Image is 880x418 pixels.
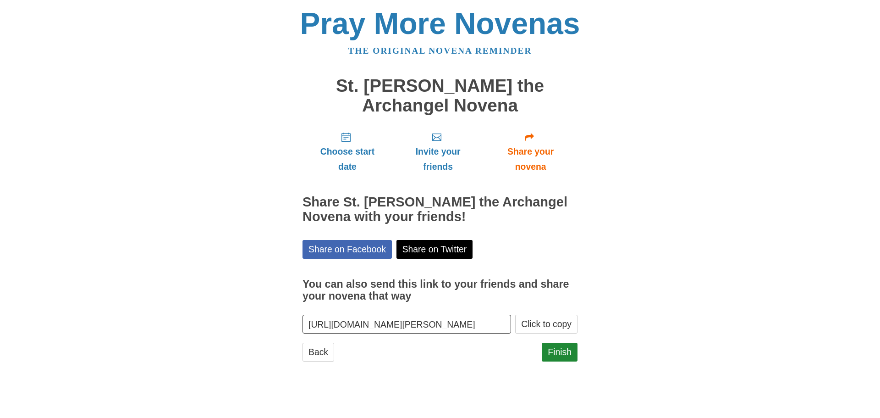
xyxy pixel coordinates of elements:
[312,144,383,174] span: Choose start date
[484,124,577,179] a: Share your novena
[300,6,580,40] a: Pray More Novenas
[302,279,577,302] h3: You can also send this link to your friends and share your novena that way
[401,144,474,174] span: Invite your friends
[493,144,568,174] span: Share your novena
[515,315,577,334] button: Click to copy
[302,240,392,259] a: Share on Facebook
[302,343,334,362] a: Back
[542,343,577,362] a: Finish
[302,124,392,179] a: Choose start date
[392,124,484,179] a: Invite your friends
[396,240,473,259] a: Share on Twitter
[302,76,577,115] h1: St. [PERSON_NAME] the Archangel Novena
[348,46,532,56] a: The original novena reminder
[302,195,577,224] h2: Share St. [PERSON_NAME] the Archangel Novena with your friends!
